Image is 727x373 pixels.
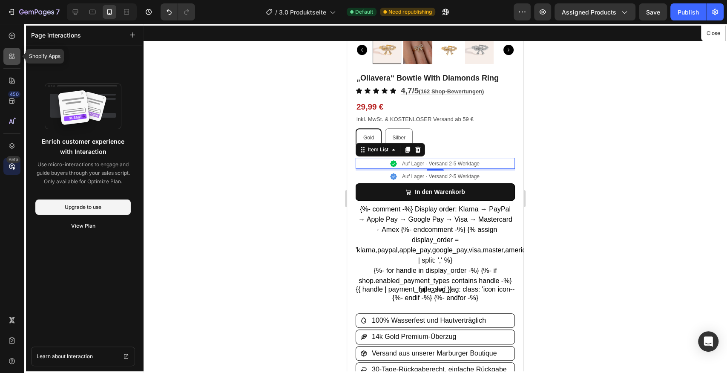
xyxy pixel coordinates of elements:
span: / [275,8,277,17]
span: Learn about Interaction [37,352,93,361]
button: Publish [670,3,706,20]
span: Save [646,9,660,16]
button: 7 [3,3,63,20]
button: Save [639,3,667,20]
iframe: Design area [347,24,523,373]
button: View Plan [35,218,131,234]
span: Default [355,8,373,16]
div: Beta [6,156,20,163]
p: Only available for Optimize Plan. [35,177,131,186]
button: Close [703,27,724,40]
div: 450 [8,91,20,98]
p: Page interactions [31,31,81,40]
div: Publish [678,8,699,17]
div: Open Intercom Messenger [698,331,718,352]
div: View Plan [71,222,95,230]
p: 7 [56,7,60,17]
span: Assigned Products [562,8,616,17]
button: Upgrade to use [35,200,131,215]
div: Undo/Redo [161,3,195,20]
span: Need republishing [388,8,432,16]
p: Use micro-interactions to engage and guide buyers through your sales script. [35,160,131,177]
button: Assigned Products [555,3,635,20]
p: Enrich customer experience with Interaction [37,136,129,157]
div: Upgrade to use [65,203,101,211]
span: 3.0 Produktseite [279,8,326,17]
a: Learn about Interaction [31,347,135,366]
